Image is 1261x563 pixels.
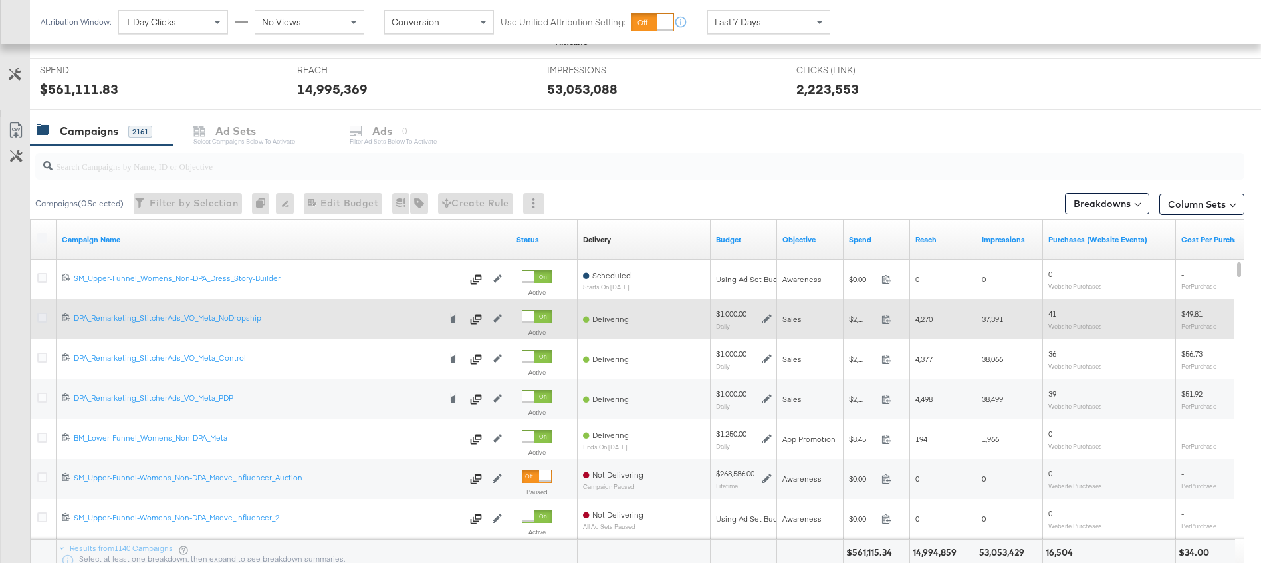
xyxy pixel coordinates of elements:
[1048,522,1102,530] sub: Website Purchases
[1179,546,1213,559] div: $34.00
[982,434,999,444] span: 1,966
[40,17,112,27] div: Attribution Window:
[1181,508,1184,518] span: -
[74,353,439,363] div: DPA_Remarketing_StitcherAds_VO_Meta_Control
[1048,389,1056,399] span: 39
[716,309,746,319] div: $1,000.00
[1048,429,1052,439] span: 0
[1181,389,1203,399] span: $51.92
[716,469,754,479] div: $268,586.00
[915,474,919,484] span: 0
[583,234,611,245] a: Reflects the ability of your Ad Campaign to achieve delivery based on ad states, schedule and bud...
[915,434,927,444] span: 194
[849,474,876,484] span: $0.00
[1181,429,1184,439] span: -
[522,368,552,377] label: Active
[583,483,643,490] sub: Campaign Paused
[74,393,439,403] div: DPA_Remarketing_StitcherAds_VO_Meta_PDP
[592,430,629,440] span: Delivering
[62,234,506,245] a: Your campaign name.
[74,433,462,446] a: BM_Lower-Funnel_Womens_Non-DPA_Meta
[592,270,631,280] span: Scheduled
[35,198,124,210] div: Campaigns ( 0 Selected)
[1048,482,1102,490] sub: Website Purchases
[1181,482,1216,490] sub: Per Purchase
[74,273,462,286] a: SM_Upper-Funnel_Womens_Non-DPA_Dress_Story-Builder
[583,443,629,451] sub: ends on [DATE]
[1065,193,1149,214] button: Breakdowns
[297,64,397,77] span: REACH
[715,16,761,28] span: Last 7 Days
[915,514,919,524] span: 0
[796,64,896,77] span: CLICKS (LINK)
[1046,546,1077,559] div: 16,504
[915,314,933,324] span: 4,270
[1181,442,1216,450] sub: Per Purchase
[74,313,439,323] div: DPA_Remarketing_StitcherAds_VO_Meta_NoDropship
[74,512,462,523] div: SM_Upper-Funnel-Womens_Non-DPA_Maeve_Influencer_2
[1048,282,1102,290] sub: Website Purchases
[849,234,905,245] a: The total amount spent to date.
[60,124,118,139] div: Campaigns
[252,193,276,214] div: 0
[716,429,746,439] div: $1,250.00
[915,354,933,364] span: 4,377
[1181,309,1203,319] span: $49.81
[849,354,876,364] span: $2,042.25
[1181,349,1203,359] span: $56.73
[1181,469,1184,478] span: -
[522,488,552,496] label: Paused
[849,314,876,324] span: $2,042.02
[1181,362,1216,370] sub: Per Purchase
[583,523,643,530] sub: All Ad Sets Paused
[522,328,552,337] label: Active
[1048,508,1052,518] span: 0
[583,234,611,245] div: Delivery
[297,79,368,98] div: 14,995,369
[1048,362,1102,370] sub: Website Purchases
[849,274,876,284] span: $0.00
[516,234,572,245] a: Shows the current state of your Ad Campaign.
[716,442,730,450] sub: Daily
[782,394,802,404] span: Sales
[913,546,961,559] div: 14,994,859
[262,16,301,28] span: No Views
[547,79,618,98] div: 53,053,088
[74,472,462,483] div: SM_Upper-Funnel-Womens_Non-DPA_Maeve_Influencer_Auction
[40,79,118,98] div: $561,111.83
[1181,402,1216,410] sub: Per Purchase
[74,393,439,406] a: DPA_Remarketing_StitcherAds_VO_Meta_PDP
[1181,322,1216,330] sub: Per Purchase
[846,546,896,559] div: $561,115.34
[782,514,822,524] span: Awareness
[782,474,822,484] span: Awareness
[849,434,876,444] span: $8.45
[1181,522,1216,530] sub: Per Purchase
[547,64,647,77] span: IMPRESSIONS
[1181,282,1216,290] sub: Per Purchase
[522,528,552,536] label: Active
[982,314,1003,324] span: 37,391
[915,274,919,284] span: 0
[915,394,933,404] span: 4,498
[782,234,838,245] a: Your campaign's objective.
[74,472,462,486] a: SM_Upper-Funnel-Womens_Non-DPA_Maeve_Influencer_Auction
[982,234,1038,245] a: The number of times your ad was served. On mobile apps an ad is counted as served the first time ...
[1048,234,1171,245] a: The number of times a purchase was made tracked by your Custom Audience pixel on your website aft...
[849,394,876,404] span: $2,024.81
[782,314,802,324] span: Sales
[1048,442,1102,450] sub: Website Purchases
[592,314,629,324] span: Delivering
[74,433,462,443] div: BM_Lower-Funnel_Womens_Non-DPA_Meta
[74,353,439,366] a: DPA_Remarketing_StitcherAds_VO_Meta_Control
[522,288,552,297] label: Active
[982,394,1003,404] span: 38,499
[716,402,730,410] sub: Daily
[522,408,552,417] label: Active
[796,79,859,98] div: 2,223,553
[74,313,439,326] a: DPA_Remarketing_StitcherAds_VO_Meta_NoDropship
[1159,194,1244,215] button: Column Sets
[1048,269,1052,279] span: 0
[1048,322,1102,330] sub: Website Purchases
[392,16,439,28] span: Conversion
